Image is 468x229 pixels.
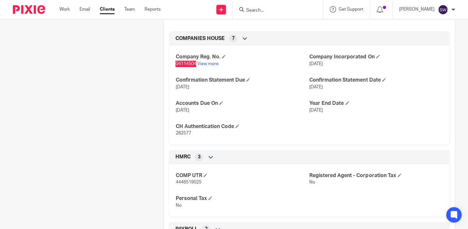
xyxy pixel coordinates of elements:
h4: Confirmation Statement Due [175,77,309,84]
a: Clients [100,6,115,13]
span: COMPANIES HOUSE [175,35,224,42]
span: 04114504 [175,62,196,66]
span: No [309,180,315,184]
span: [DATE] [175,108,189,113]
span: [DATE] [175,85,189,89]
h4: Company Reg. No. [175,54,309,60]
span: HMRC [175,154,190,160]
p: [PERSON_NAME] [399,6,435,13]
span: 4446519025 [175,180,201,184]
h4: Company Incorporated On [309,54,443,60]
img: svg%3E [438,5,448,15]
a: Team [124,6,135,13]
span: 3 [198,154,200,160]
h4: COMP UTR [175,172,309,179]
h4: Confirmation Statement Date [309,77,443,84]
span: [DATE] [309,85,323,89]
span: [DATE] [309,108,323,113]
span: No [175,203,181,208]
span: Get Support [339,7,363,12]
h4: CH Authentication Code [175,123,309,130]
input: Search [246,8,304,14]
h4: Accounts Due On [175,100,309,107]
span: 282577 [175,131,191,135]
h4: Personal Tax [175,195,309,202]
h4: Registered Agent - Corporation Tax [309,172,443,179]
a: Work [60,6,70,13]
img: Pixie [13,5,45,14]
span: 7 [232,35,234,42]
span: [DATE] [309,62,323,66]
a: View more [197,62,218,66]
a: Email [80,6,90,13]
h4: Year End Date [309,100,443,107]
a: Reports [145,6,161,13]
